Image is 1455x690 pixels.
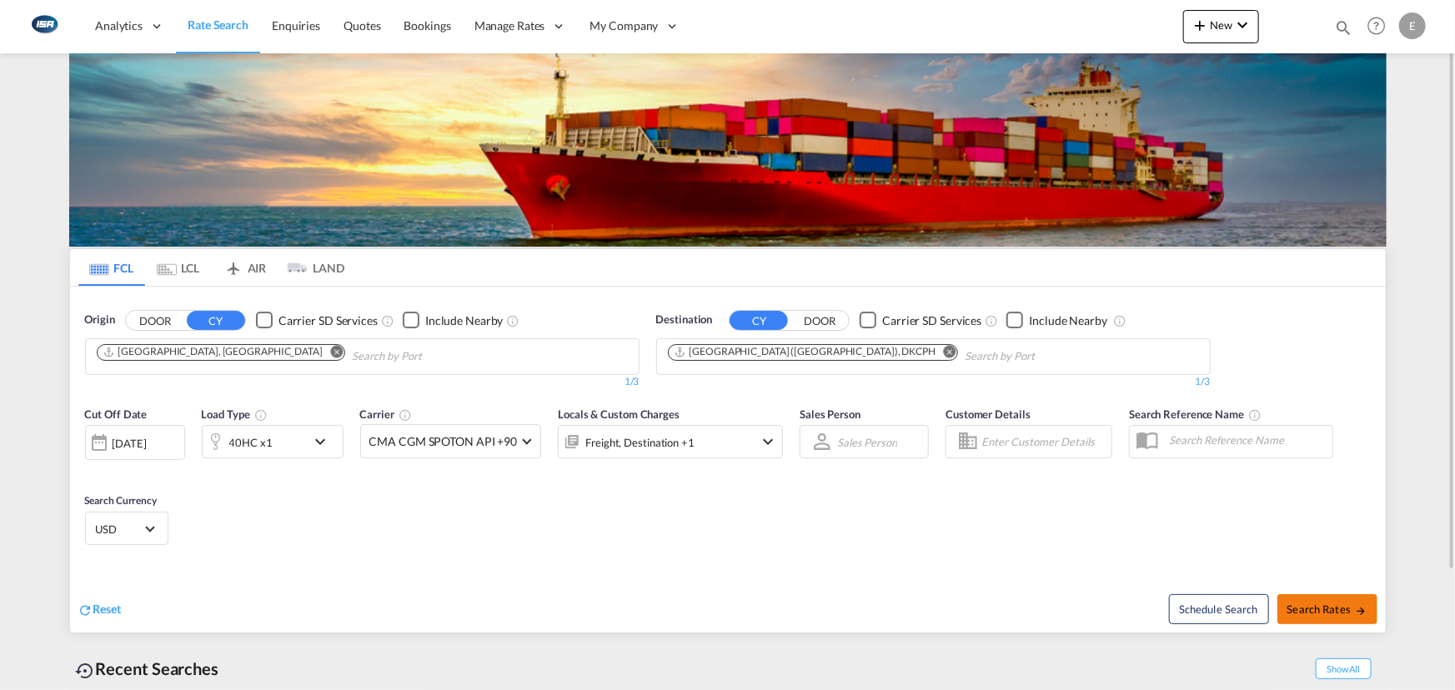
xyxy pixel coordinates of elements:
md-icon: Unchecked: Ignores neighbouring ports when fetching rates.Checked : Includes neighbouring ports w... [1113,314,1126,327]
span: Quotes [344,18,380,32]
div: [DATE] [113,436,147,451]
button: Search Ratesicon-arrow-right [1277,594,1377,624]
input: Chips input. [965,343,1123,370]
md-checkbox: Checkbox No Ink [1006,312,1107,329]
span: Show All [1316,658,1371,679]
span: Search Rates [1287,602,1367,616]
span: Enquiries [272,18,320,32]
md-checkbox: Checkbox No Ink [860,312,981,329]
md-checkbox: Checkbox No Ink [403,312,504,329]
div: Shanghai, CNSHA [103,345,323,359]
md-icon: icon-chevron-down [310,432,339,452]
md-chips-wrap: Chips container. Use arrow keys to select chips. [665,339,1131,370]
md-select: Sales Person [835,430,899,454]
div: Freight Destination Factory Stuffingicon-chevron-down [558,425,783,458]
md-icon: icon-arrow-right [1355,605,1367,617]
button: DOOR [790,311,849,330]
div: [DATE] [85,425,185,460]
span: Customer Details [946,407,1030,421]
div: Press delete to remove this chip. [103,345,326,359]
div: E [1399,12,1426,39]
img: LCL+%26+FCL+BACKGROUND.png [69,53,1387,247]
md-tab-item: FCL [78,249,145,286]
div: 1/3 [656,375,1211,389]
div: 1/3 [85,375,640,389]
md-icon: icon-magnify [1334,18,1352,37]
div: OriginDOOR CY Checkbox No InkUnchecked: Search for CY (Container Yard) services for all selected ... [70,287,1386,632]
md-icon: Unchecked: Ignores neighbouring ports when fetching rates.Checked : Includes neighbouring ports w... [507,314,520,327]
div: Include Nearby [1029,312,1107,329]
md-tab-item: LCL [145,249,212,286]
button: DOOR [126,311,184,330]
span: Destination [656,312,713,328]
span: Bookings [404,18,451,32]
md-datepicker: Select [85,458,98,481]
div: 40HC x1icon-chevron-down [202,425,344,458]
button: icon-plus 400-fgNewicon-chevron-down [1183,10,1259,43]
span: Locals & Custom Charges [558,407,680,421]
md-icon: The selected Trucker/Carrierwill be displayed in the rate results If the rates are from another f... [399,408,412,422]
span: Analytics [95,17,143,34]
div: icon-refreshReset [78,601,122,619]
input: Enter Customer Details [981,429,1106,454]
span: Sales Person [800,407,860,421]
button: CY [730,311,788,330]
div: Help [1362,12,1399,42]
md-icon: icon-backup-restore [76,661,96,681]
md-icon: icon-information-outline [254,408,268,422]
div: Carrier SD Services [278,312,378,329]
span: Load Type [202,407,268,421]
input: Search Reference Name [1161,427,1332,452]
md-tab-item: LAND [278,249,345,286]
md-select: Select Currency: $ USDUnited States Dollar [94,517,159,541]
button: Remove [319,345,344,362]
div: 40HC x1 [229,431,273,454]
input: Chips input. [352,343,510,370]
span: USD [96,522,143,537]
md-icon: icon-plus 400-fg [1190,15,1210,35]
md-icon: Unchecked: Search for CY (Container Yard) services for all selected carriers.Checked : Search for... [985,314,998,327]
span: Search Reference Name [1129,407,1262,421]
span: Rate Search [188,17,248,32]
div: icon-magnify [1334,18,1352,43]
div: Copenhagen (Kobenhavn), DKCPH [674,345,936,359]
span: Carrier [360,407,412,421]
button: Remove [932,345,957,362]
md-chips-wrap: Chips container. Use arrow keys to select chips. [94,339,517,370]
span: Reset [93,602,122,616]
span: CMA CGM SPOTON API +90 [369,433,518,450]
span: Manage Rates [474,17,545,34]
md-tab-item: AIR [212,249,278,286]
div: Press delete to remove this chip. [674,345,940,359]
span: Search Currency [85,494,158,507]
div: Recent Searches [69,650,226,687]
span: New [1190,18,1252,32]
span: Help [1362,12,1391,40]
md-icon: icon-airplane [223,258,243,271]
span: Cut Off Date [85,407,148,421]
span: My Company [590,17,659,34]
md-checkbox: Checkbox No Ink [256,312,378,329]
button: CY [187,311,245,330]
span: Origin [85,312,115,328]
div: Carrier SD Services [882,312,981,329]
img: 1aa151c0c08011ec8d6f413816f9a227.png [25,7,63,45]
md-icon: icon-chevron-down [758,432,778,452]
md-pagination-wrapper: Use the left and right arrow keys to navigate between tabs [78,249,345,286]
md-icon: Your search will be saved by the below given name [1248,408,1262,422]
div: Include Nearby [425,312,504,329]
div: Freight Destination Factory Stuffing [585,431,695,454]
button: Note: By default Schedule search will only considerorigin ports, destination ports and cut off da... [1169,594,1269,624]
md-icon: icon-chevron-down [1232,15,1252,35]
md-icon: Unchecked: Search for CY (Container Yard) services for all selected carriers.Checked : Search for... [381,314,394,327]
md-icon: icon-refresh [78,602,93,617]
